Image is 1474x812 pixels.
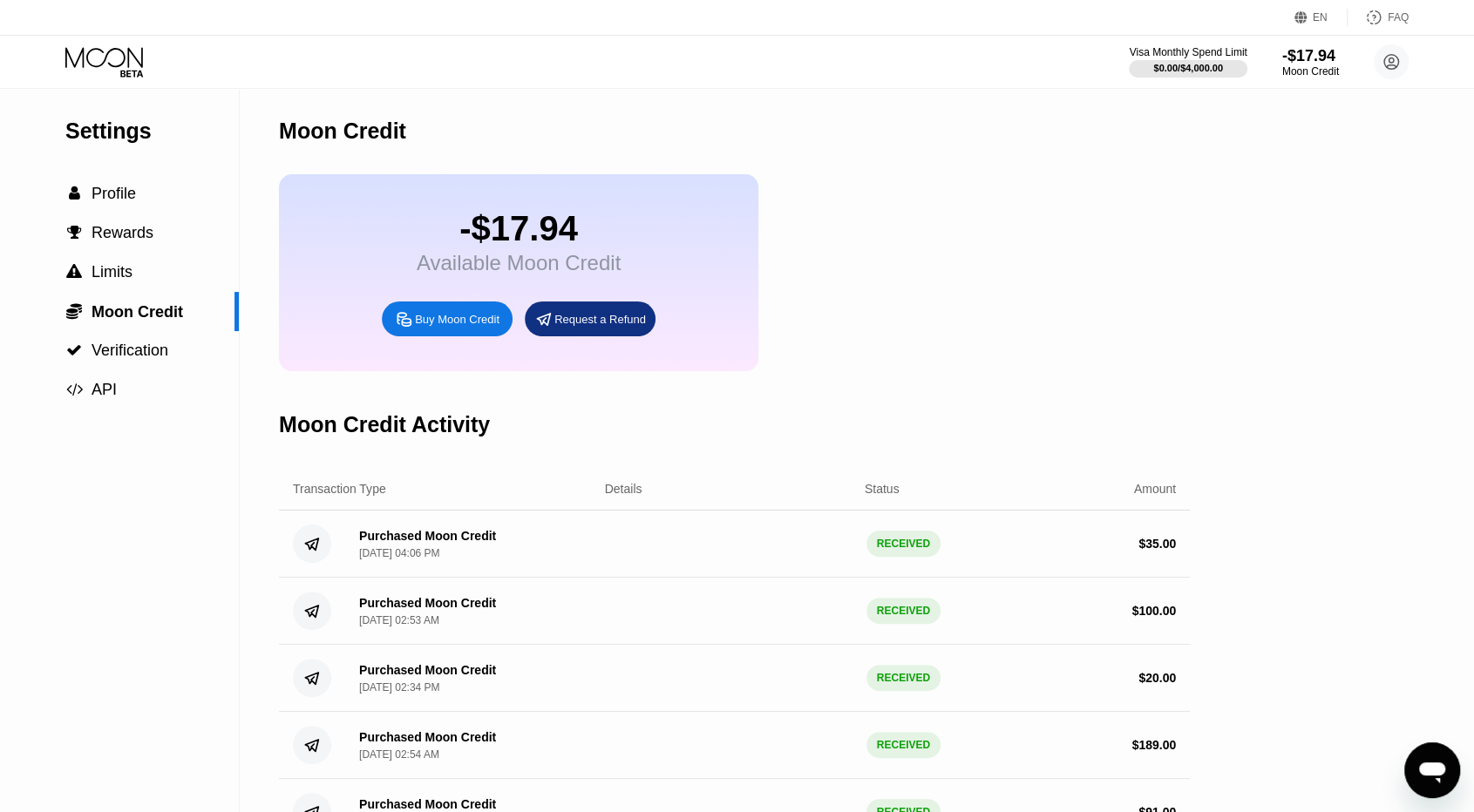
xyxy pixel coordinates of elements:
[69,186,80,201] span: 
[65,186,83,201] div: 
[359,663,496,677] div: Purchased Moon Credit
[65,342,83,358] div: 
[417,251,621,275] div: Available Moon Credit
[382,301,513,336] div: Buy Moon Credit
[293,482,386,496] div: Transaction Type
[359,614,439,626] div: [DATE] 02:53 AM
[866,665,941,691] div: RECEIVED
[65,264,83,280] div: 
[866,531,941,557] div: RECEIVED
[359,596,496,610] div: Purchased Moon Credit
[1282,65,1339,78] div: Moon Credit
[1131,604,1176,618] div: $ 100.00
[66,382,83,397] span: 
[92,303,183,321] span: Moon Credit
[359,748,439,761] div: [DATE] 02:54 AM
[66,264,82,280] span: 
[1313,11,1328,24] div: EN
[1404,742,1460,798] iframe: Knapp för att öppna meddelandefönstret
[359,797,496,811] div: Purchased Moon Credit
[1388,11,1409,24] div: FAQ
[279,412,490,437] div: Moon Credit Activity
[1134,482,1176,496] div: Amount
[866,732,941,758] div: RECEIVED
[359,529,496,543] div: Purchased Moon Credit
[605,482,642,496] div: Details
[359,547,439,559] div: [DATE] 04:06 PM
[65,225,83,240] div: 
[1129,46,1246,58] div: Visa Monthly Spend Limit
[554,312,646,327] div: Request a Refund
[1131,738,1176,752] div: $ 189.00
[1282,47,1339,78] div: -$17.94Moon Credit
[92,224,153,241] span: Rewards
[415,312,499,327] div: Buy Moon Credit
[866,598,941,624] div: RECEIVED
[66,302,82,320] span: 
[65,118,239,144] div: Settings
[1138,671,1176,685] div: $ 20.00
[92,381,117,398] span: API
[865,482,900,496] div: Status
[66,342,82,358] span: 
[1294,9,1348,26] div: EN
[525,301,655,336] div: Request a Refund
[1153,63,1223,73] div: $0.00 / $4,000.00
[359,681,439,694] div: [DATE] 02:34 PM
[1129,46,1246,78] div: Visa Monthly Spend Limit$0.00/$4,000.00
[92,342,168,359] span: Verification
[1282,47,1339,65] div: -$17.94
[65,382,83,397] div: 
[92,263,132,281] span: Limits
[65,302,83,320] div: 
[1348,9,1409,26] div: FAQ
[359,730,496,744] div: Purchased Moon Credit
[279,118,406,144] div: Moon Credit
[417,209,621,248] div: -$17.94
[67,225,82,240] span: 
[1138,537,1176,551] div: $ 35.00
[92,185,136,202] span: Profile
